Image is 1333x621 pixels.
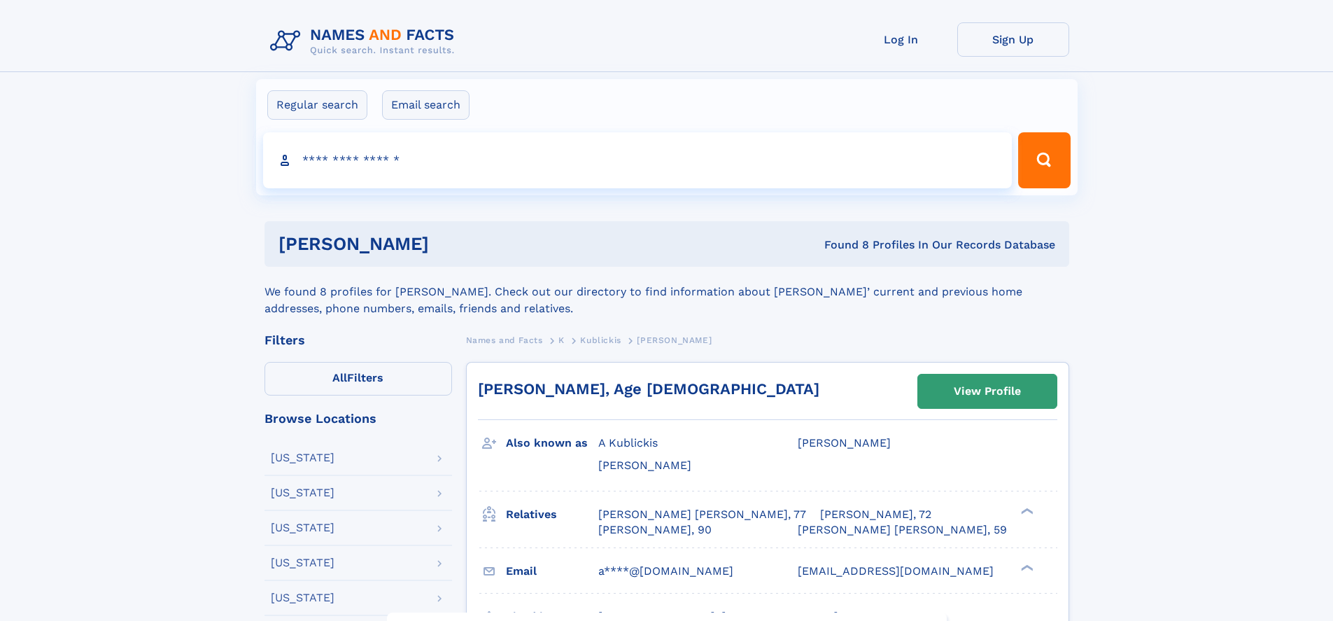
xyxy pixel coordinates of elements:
[506,503,598,526] h3: Relatives
[1018,132,1070,188] button: Search Button
[265,334,452,347] div: Filters
[271,592,334,603] div: [US_STATE]
[271,487,334,498] div: [US_STATE]
[478,380,819,398] a: [PERSON_NAME], Age [DEMOGRAPHIC_DATA]
[1017,563,1034,572] div: ❯
[506,431,598,455] h3: Also known as
[265,362,452,396] label: Filters
[263,132,1013,188] input: search input
[267,90,367,120] label: Regular search
[271,452,334,463] div: [US_STATE]
[820,507,931,522] a: [PERSON_NAME], 72
[580,331,621,349] a: Kublickis
[798,522,1007,538] a: [PERSON_NAME] [PERSON_NAME], 59
[954,375,1021,407] div: View Profile
[382,90,470,120] label: Email search
[957,22,1069,57] a: Sign Up
[918,375,1057,408] a: View Profile
[265,22,466,60] img: Logo Names and Facts
[558,331,565,349] a: K
[598,507,806,522] a: [PERSON_NAME] [PERSON_NAME], 77
[626,237,1055,253] div: Found 8 Profiles In Our Records Database
[278,235,627,253] h1: [PERSON_NAME]
[265,267,1069,317] div: We found 8 profiles for [PERSON_NAME]. Check out our directory to find information about [PERSON_...
[1017,506,1034,515] div: ❯
[798,564,994,578] span: [EMAIL_ADDRESS][DOMAIN_NAME]
[332,371,347,384] span: All
[637,335,712,345] span: [PERSON_NAME]
[798,436,891,449] span: [PERSON_NAME]
[845,22,957,57] a: Log In
[598,459,691,472] span: [PERSON_NAME]
[271,522,334,533] div: [US_STATE]
[580,335,621,345] span: Kublickis
[265,412,452,425] div: Browse Locations
[598,436,658,449] span: A Kublickis
[598,522,712,538] a: [PERSON_NAME], 90
[271,557,334,568] div: [US_STATE]
[506,559,598,583] h3: Email
[558,335,565,345] span: K
[466,331,543,349] a: Names and Facts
